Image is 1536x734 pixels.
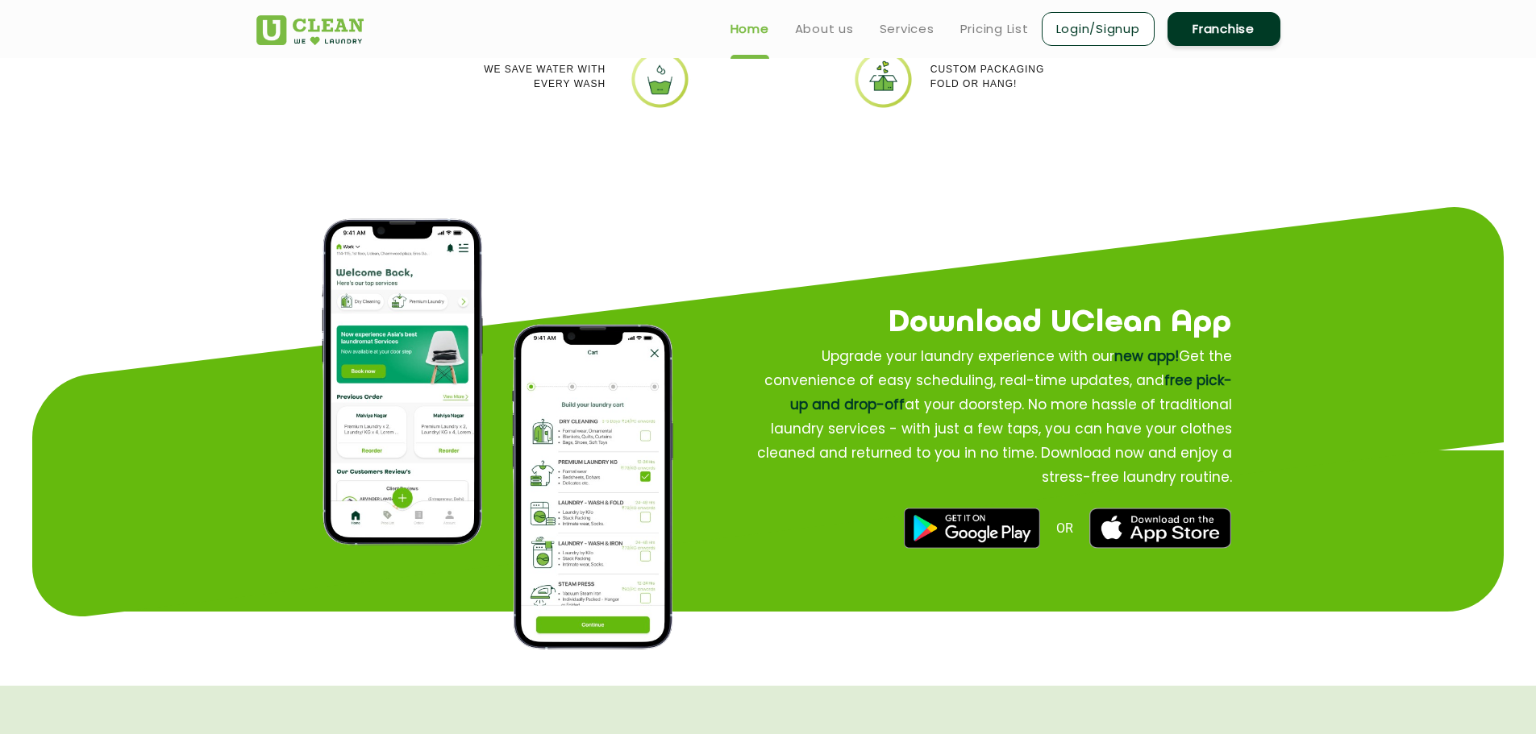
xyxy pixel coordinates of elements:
[1056,520,1073,536] span: OR
[693,299,1231,347] h2: Download UClean App
[1113,346,1178,366] span: new app!
[256,15,364,45] img: UClean Laundry and Dry Cleaning
[853,49,914,110] img: uclean dry cleaner
[795,19,854,39] a: About us
[322,219,483,545] img: app home page
[512,325,673,649] img: process of how to place order on app
[930,62,1045,91] p: Custom packaging Fold or Hang!
[1168,12,1280,46] a: Franchise
[960,19,1029,39] a: Pricing List
[1042,12,1155,46] a: Login/Signup
[747,344,1232,489] p: Upgrade your laundry experience with our Get the convenience of easy scheduling, real-time update...
[731,19,769,39] a: Home
[1089,508,1231,548] img: best laundry near me
[905,508,1040,548] img: best dry cleaners near me
[880,19,935,39] a: Services
[789,371,1231,414] span: free pick-up and drop-off
[484,62,606,91] p: We Save Water with every wash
